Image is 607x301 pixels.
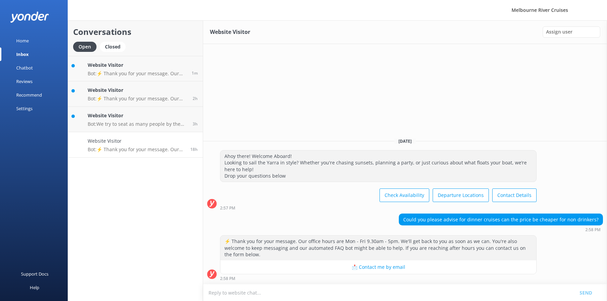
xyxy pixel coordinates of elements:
[30,281,39,294] div: Help
[88,121,188,127] p: Bot: We try to seat as many people by the windows as possible, but not everyone is able to sit th...
[88,112,188,119] h4: Website Visitor
[543,26,600,37] div: Assign User
[68,132,203,158] a: Website VisitorBot:⚡ Thank you for your message. Our office hours are Mon - Fri 9.30am - 5pm. We'...
[585,228,601,232] strong: 2:58 PM
[220,276,537,281] div: Sep 24 2025 02:58pm (UTC +10:00) Australia/Sydney
[73,25,198,38] h2: Conversations
[380,188,429,202] button: Check Availability
[190,146,198,152] span: Sep 24 2025 02:58pm (UTC +10:00) Australia/Sydney
[220,150,536,182] div: Ahoy there! Welcome Aboard! Looking to sail the Yarra in style? Whether you're chasing sunsets, p...
[220,236,536,260] div: ⚡ Thank you for your message. Our office hours are Mon - Fri 9.30am - 5pm. We'll get back to you ...
[88,137,185,145] h4: Website Visitor
[88,71,187,77] p: Bot: ⚡ Thank you for your message. Our office hours are Mon - Fri 9.30am - 5pm. We'll get back to...
[16,102,32,115] div: Settings
[399,214,603,225] div: Could you please advise for dinner cruises can the price be cheaper for non drinkers?
[88,61,187,69] h4: Website Visitor
[399,227,603,232] div: Sep 24 2025 02:58pm (UTC +10:00) Australia/Sydney
[220,277,235,281] strong: 2:58 PM
[88,96,188,102] p: Bot: ⚡ Thank you for your message. Our office hours are Mon - Fri 9.30am - 5pm. We'll get back to...
[394,138,416,144] span: [DATE]
[88,146,185,153] p: Bot: ⚡ Thank you for your message. Our office hours are Mon - Fri 9.30am - 5pm. We'll get back to...
[100,43,129,50] a: Closed
[73,43,100,50] a: Open
[68,81,203,107] a: Website VisitorBot:⚡ Thank you for your message. Our office hours are Mon - Fri 9.30am - 5pm. We'...
[16,75,32,88] div: Reviews
[16,88,42,102] div: Recommend
[16,34,29,47] div: Home
[220,260,536,274] button: 📩 Contact me by email
[16,61,33,75] div: Chatbot
[220,206,235,210] strong: 2:57 PM
[10,12,49,23] img: yonder-white-logo.png
[88,86,188,94] h4: Website Visitor
[193,96,198,101] span: Sep 25 2025 06:58am (UTC +10:00) Australia/Sydney
[492,188,537,202] button: Contact Details
[68,107,203,132] a: Website VisitorBot:We try to seat as many people by the windows as possible, but not everyone is ...
[433,188,489,202] button: Departure Locations
[546,28,572,36] span: Assign user
[192,70,198,76] span: Sep 25 2025 09:21am (UTC +10:00) Australia/Sydney
[16,47,29,61] div: Inbox
[210,28,250,37] h3: Website Visitor
[193,121,198,127] span: Sep 25 2025 05:36am (UTC +10:00) Australia/Sydney
[220,205,537,210] div: Sep 24 2025 02:57pm (UTC +10:00) Australia/Sydney
[73,42,96,52] div: Open
[100,42,126,52] div: Closed
[21,267,48,281] div: Support Docs
[68,56,203,81] a: Website VisitorBot:⚡ Thank you for your message. Our office hours are Mon - Fri 9.30am - 5pm. We'...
